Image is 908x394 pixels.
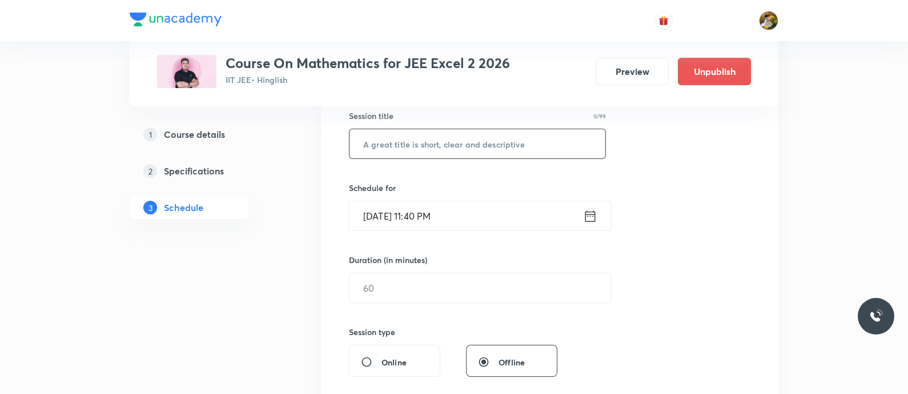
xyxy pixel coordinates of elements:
img: Gayatri Chillure [759,11,778,30]
p: IIT JEE • Hinglish [226,74,510,86]
h5: Specifications [164,164,224,178]
h6: Schedule for [349,182,606,194]
p: 3 [143,201,157,214]
img: avatar [658,15,669,26]
p: 2 [143,164,157,178]
h6: Duration (in minutes) [349,254,427,266]
button: avatar [654,11,673,30]
h3: Course On Mathematics for JEE Excel 2 2026 [226,55,510,71]
span: Online [381,356,407,368]
span: Offline [499,356,525,368]
a: Company Logo [130,13,222,29]
input: A great title is short, clear and descriptive [349,129,605,158]
button: Preview [596,58,669,85]
h5: Schedule [164,201,203,214]
input: 60 [349,273,611,303]
h6: Session type [349,326,395,338]
img: 8A683E5A-7828-41C8-A21F-8F51EEAB5CE1_plus.png [157,55,216,88]
p: 0/99 [593,113,606,119]
a: 2Specifications [130,160,285,182]
img: ttu [869,309,883,323]
button: Unpublish [678,58,751,85]
p: 1 [143,128,157,141]
img: Company Logo [130,13,222,26]
a: 1Course details [130,123,285,146]
h6: Session title [349,110,393,122]
h5: Course details [164,128,225,141]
